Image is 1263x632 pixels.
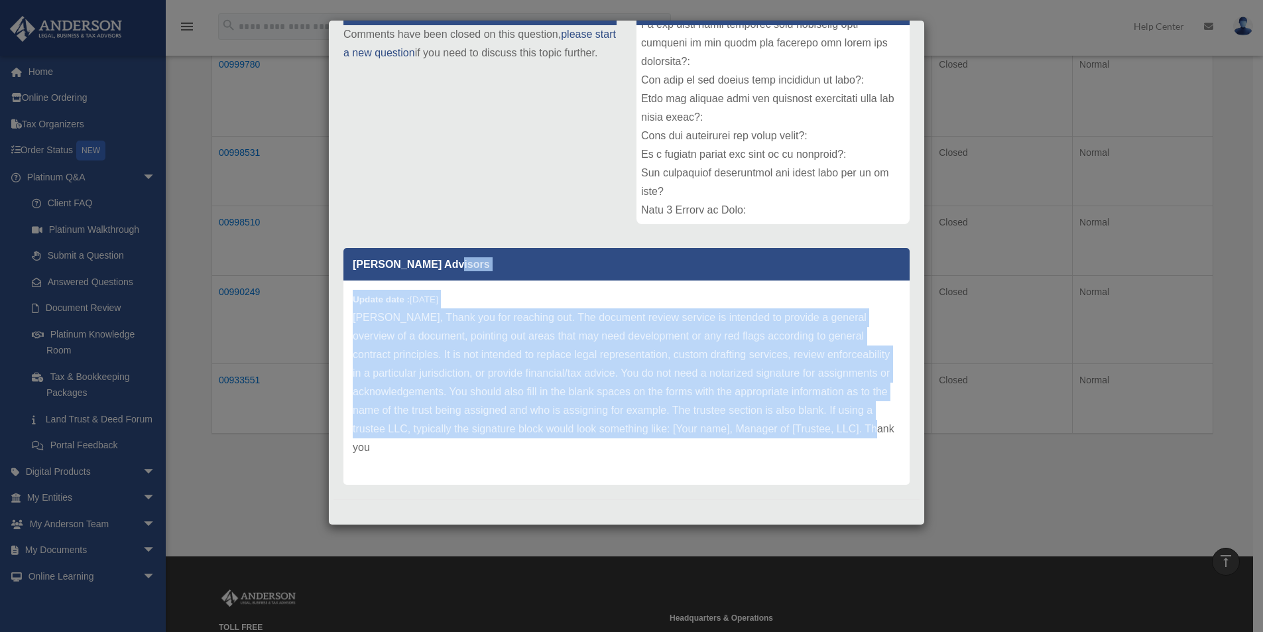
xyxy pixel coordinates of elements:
p: [PERSON_NAME] Advisors [343,248,910,281]
a: please start a new question [343,29,616,58]
p: [PERSON_NAME], Thank you for reaching out. The document review service is intended to provide a g... [353,308,900,457]
p: Comments have been closed on this question, if you need to discuss this topic further. [343,25,617,62]
b: Update date : [353,294,410,304]
div: Lore ip Dolorsit: amet conse adipiscinge se doeiusmo Temporin Utlab: Etdolorema al eni Adminimven... [636,25,910,224]
small: [DATE] [353,294,438,304]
